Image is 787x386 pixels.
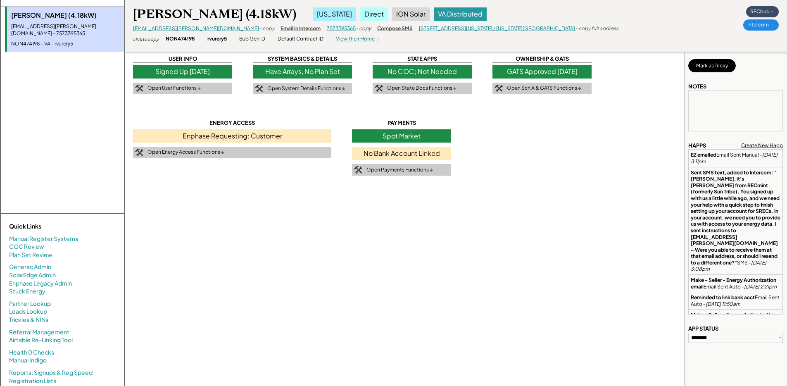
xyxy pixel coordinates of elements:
[741,142,783,149] div: Create New Happ
[147,85,201,92] div: Open User Functions ↓
[9,336,73,344] a: Airtable Re-Linking Tool
[9,279,72,288] a: Enphase Legacy Admin
[207,36,227,43] div: rvurery5
[352,119,451,127] div: PAYMENTS
[133,36,159,42] div: click to copy:
[255,85,263,93] img: tool-icon.png
[373,65,472,78] div: No COC; Not Needed
[9,235,78,243] a: Manual Register Systems
[360,7,388,21] div: Direct
[239,36,265,43] div: Bub Gen ID
[267,85,345,92] div: Open System Details Functions ↓
[327,25,356,31] a: 7573395365
[688,325,718,332] div: APP STATUS
[9,328,69,336] a: Referral Management
[11,23,120,37] div: [EMAIL_ADDRESS][PERSON_NAME][DOMAIN_NAME] - 7573395365
[259,25,274,32] div: - copy
[387,85,457,92] div: Open State Docs Functions ↓
[688,142,706,149] div: HAPPS
[492,55,592,63] div: OWNERSHIP & GATS
[354,166,362,174] img: tool-icon.png
[281,25,321,32] div: Email in Intercom
[9,377,56,385] a: Registration Lists
[746,6,779,17] div: RECbus →
[688,59,736,72] button: Mark as Tricky
[706,301,740,307] em: [DATE] 11:50am
[11,41,120,48] div: NON474198 - VA - rvurery5
[507,85,581,92] div: Open Sch A & GATS Functions ↓
[133,55,232,63] div: USER INFO
[495,85,503,92] img: tool-icon.png
[9,348,54,357] a: Health 0 Checks
[492,65,592,78] div: GATS Approved [DATE]
[356,25,371,32] div: - copy
[9,222,92,231] div: Quick Links
[691,294,755,300] strong: Reminded to link bank acct
[9,307,47,316] a: Leads Lookup
[691,294,780,307] div: Email Sent Auto -
[336,36,380,43] div: View Their Home →
[135,149,143,156] img: tool-icon.png
[575,25,618,32] div: - copy full address
[691,152,778,164] em: [DATE] 3:11pm
[9,316,48,324] a: Trickies & NINs
[9,356,47,365] a: Manual Indigo
[691,277,780,290] div: Email Sent Auto -
[691,169,780,273] div: SMS -
[135,85,143,92] img: tool-icon.png
[9,287,45,295] a: Stuck Energy
[392,7,430,21] div: ION Solar
[9,251,52,259] a: Plan Set Review
[352,147,451,160] div: No Bank Account Linked
[9,243,44,251] a: COC Review
[691,152,716,158] strong: EZ emailed
[9,300,51,308] a: Partner Lookup
[166,36,195,43] div: NON474198
[352,129,451,143] div: Spot Market
[688,83,706,90] div: NOTES
[9,369,93,377] a: Reports: Signups & Reg Speed
[691,312,780,324] div: Email Sent Auto -
[743,19,779,31] div: Intercom →
[691,169,781,266] strong: Sent SMS text, added to Intercom: "[PERSON_NAME], it's [PERSON_NAME] from RECmint (formerly Sun T...
[278,36,323,43] div: Default Contract ID
[691,152,780,164] div: Email Sent Manual -
[375,85,383,92] img: tool-icon.png
[11,11,120,20] div: [PERSON_NAME] (4.18kW)
[419,25,575,31] a: [STREET_ADDRESS][US_STATE] / [US_STATE][GEOGRAPHIC_DATA]
[313,7,356,21] div: [US_STATE]
[377,25,413,32] div: Compose SMS
[133,25,259,31] a: [EMAIL_ADDRESS][PERSON_NAME][DOMAIN_NAME]
[9,271,56,279] a: SolarEdge Admin
[691,260,767,272] em: [DATE] 3:08pm
[133,119,331,127] div: ENERGY ACCESS
[744,284,777,290] em: [DATE] 2:21pm
[691,277,777,290] strong: Make - Seller - Energy Authorization email
[373,55,472,63] div: STATE APPS
[253,65,352,78] div: Have Arrays, No Plan Set
[133,65,232,78] div: Signed Up [DATE]
[366,167,433,174] div: Open Payments Functions ↓
[253,55,352,63] div: SYSTEM BASICS & DETAILS
[9,263,51,271] a: Generac Admin
[147,149,224,156] div: Open Energy Access Functions ↓
[434,7,487,21] div: VA Distributed
[691,312,777,324] strong: Make - Seller - Energy Authorization email
[133,6,296,22] div: [PERSON_NAME] (4.18kW)
[133,129,331,143] div: Enphase Requesting: Customer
